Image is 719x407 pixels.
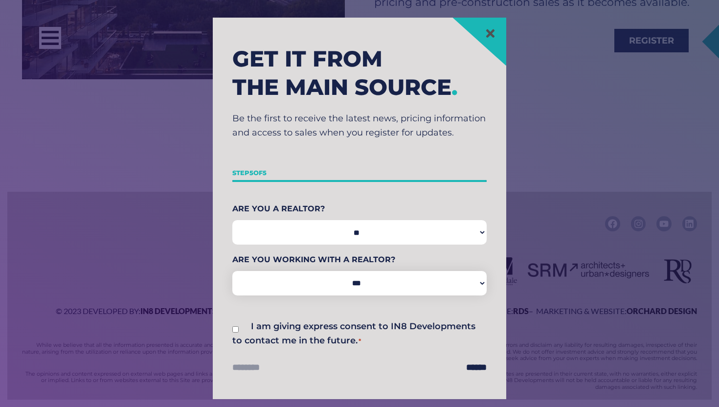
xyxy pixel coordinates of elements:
[249,169,253,177] span: 5
[232,112,487,140] p: Be the first to receive the latest news, pricing information and access to sales when you registe...
[232,252,487,267] label: Are You Working With A Realtor?
[232,202,487,216] label: Are You A Realtor?
[232,166,487,181] p: Step of
[232,321,475,346] label: I am giving express consent to IN8 Developments to contact me in the future.
[232,45,487,102] h2: Get it from the main source
[451,73,458,100] span: .
[263,169,267,177] span: 5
